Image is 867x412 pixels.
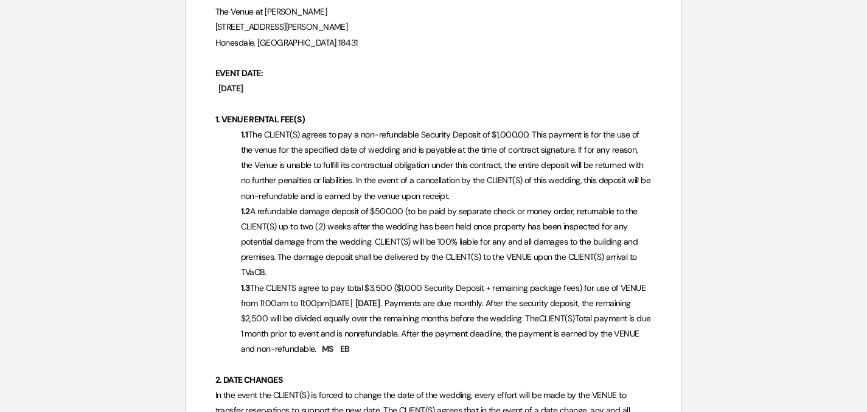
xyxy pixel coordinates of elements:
span: The CLIENT(S) agrees to pay a non-refundable Security Deposit of $1,000.00. This payment is for t... [241,129,653,201]
strong: EVENT DATE: [215,68,263,79]
span: A refundable damage deposit of $500.00 (to be paid by separate check or money order, returnable t... [241,206,640,278]
span: . Payments are due monthly. After the security deposit, the remaining $2,500 will be divided equa... [241,298,633,324]
span: EB [339,342,351,356]
strong: 1.2 [241,206,250,217]
span: [DATE] [217,82,245,96]
span: [STREET_ADDRESS][PERSON_NAME] [215,21,348,32]
strong: 1.3 [241,282,250,293]
span: [DATE] [329,298,352,309]
span: CLIENT(S) [539,313,575,324]
span: Total payment is due 1 month prior to event and is nonrefundable. After the payment deadline, the... [241,313,653,354]
strong: 2. DATE CHANGES [215,374,283,385]
strong: 1. VENUE RENTAL FEE(S) [215,114,305,125]
span: Honesdale, [GEOGRAPHIC_DATA] 18431 [215,37,358,48]
span: The CLIENTS agree to pay total $3,500 ($1,000 Security Deposit + remaining package fees) for use ... [241,282,648,309]
span: [DATE] [354,296,381,310]
strong: 1.1 [241,129,248,140]
span: MS [321,342,335,356]
span: The Venue at [PERSON_NAME] [215,6,327,17]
